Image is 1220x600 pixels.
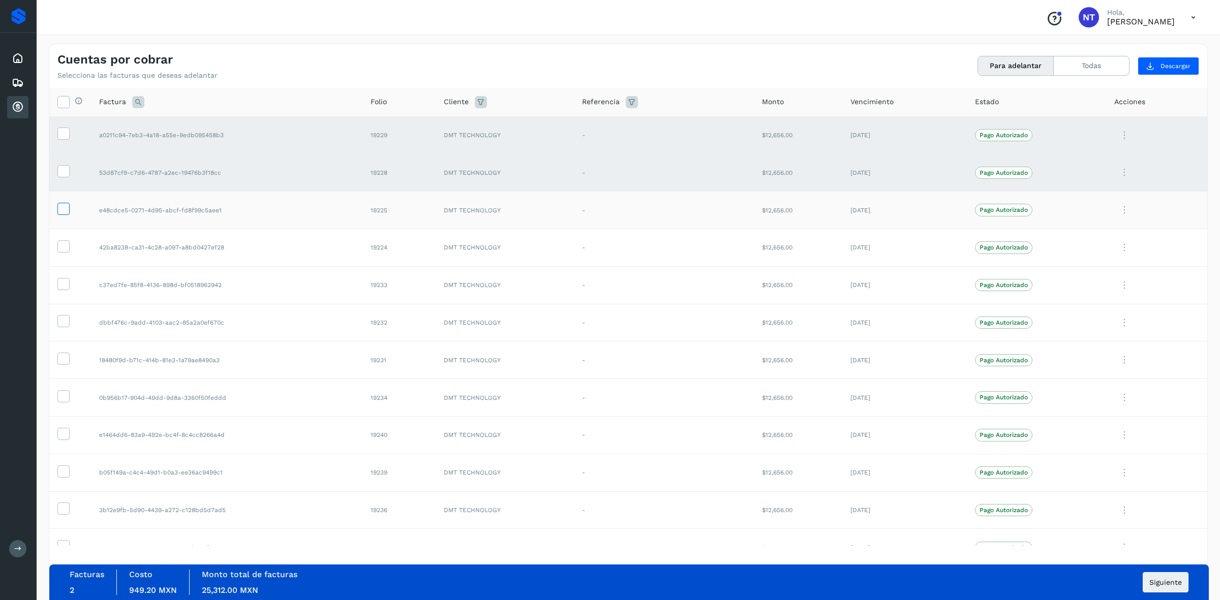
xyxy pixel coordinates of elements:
[754,379,842,417] td: $12,656.00
[91,454,362,491] td: b05f149a-c4c4-49d1-b0a3-ee36ac9499c1
[91,491,362,529] td: 3b12e9fb-5d90-4439-a272-c128bd5d7ad5
[57,71,218,80] p: Selecciona las facturas que deseas adelantar
[980,132,1028,139] p: Pago Autorizado
[362,529,436,566] td: 19230
[436,454,574,491] td: DMT TECHNOLOGY
[574,379,754,417] td: -
[754,192,842,229] td: $12,656.00
[754,266,842,304] td: $12,656.00
[362,491,436,529] td: 19236
[1107,17,1175,26] p: Norberto Tula Tepo
[436,341,574,379] td: DMT TECHNOLOGY
[362,229,436,266] td: 19224
[975,97,999,107] span: Estado
[980,544,1028,551] p: Pago Autorizado
[436,266,574,304] td: DMT TECHNOLOGY
[91,304,362,341] td: dbbf476c-9add-4103-aac2-85a2a0ef670c
[202,570,297,579] label: Monto total de facturas
[91,341,362,379] td: 18480f9d-b71c-414b-81e3-1a79ae8490a3
[362,304,436,341] td: 19232
[436,304,574,341] td: DMT TECHNOLOGY
[842,491,966,529] td: [DATE]
[129,570,152,579] label: Costo
[362,379,436,417] td: 19234
[91,529,362,566] td: 5223c296-9ac7-4678-82ee-e14b307fc148
[754,116,842,154] td: $12,656.00
[91,192,362,229] td: e48cdce5-0271-4d95-abcf-fd8f99c5aee1
[842,529,966,566] td: [DATE]
[91,154,362,192] td: 53d87cf9-c7d6-4787-a2ec-19476b3f18cc
[1138,57,1199,75] button: Descargar
[574,192,754,229] td: -
[980,394,1028,401] p: Pago Autorizado
[362,266,436,304] td: 19233
[129,585,177,595] span: 949.20 MXN
[842,154,966,192] td: [DATE]
[371,97,387,107] span: Folio
[842,341,966,379] td: [DATE]
[842,454,966,491] td: [DATE]
[980,507,1028,514] p: Pago Autorizado
[1107,8,1175,17] p: Hola,
[1054,56,1129,75] button: Todas
[362,416,436,454] td: 19240
[754,154,842,192] td: $12,656.00
[436,192,574,229] td: DMT TECHNOLOGY
[980,206,1028,213] p: Pago Autorizado
[842,116,966,154] td: [DATE]
[980,469,1028,476] p: Pago Autorizado
[754,529,842,566] td: $12,656.00
[436,491,574,529] td: DMT TECHNOLOGY
[70,585,74,595] span: 2
[91,229,362,266] td: 42ba8238-ca31-4c28-a097-a8bd0427ef28
[436,229,574,266] td: DMT TECHNOLOGY
[574,491,754,529] td: -
[7,47,28,70] div: Inicio
[574,454,754,491] td: -
[754,454,842,491] td: $12,656.00
[574,266,754,304] td: -
[980,281,1028,289] p: Pago Autorizado
[574,416,754,454] td: -
[842,266,966,304] td: [DATE]
[7,96,28,118] div: Cuentas por cobrar
[842,192,966,229] td: [DATE]
[842,416,966,454] td: [DATE]
[91,116,362,154] td: a0211c94-7eb3-4a18-a55e-9edb095458b3
[842,304,966,341] td: [DATE]
[842,379,966,417] td: [DATE]
[980,169,1028,176] p: Pago Autorizado
[436,154,574,192] td: DMT TECHNOLOGY
[574,229,754,266] td: -
[762,97,784,107] span: Monto
[436,529,574,566] td: DMT TECHNOLOGY
[7,72,28,94] div: Embarques
[99,97,126,107] span: Factura
[980,319,1028,326] p: Pago Autorizado
[754,416,842,454] td: $12,656.00
[754,341,842,379] td: $12,656.00
[574,304,754,341] td: -
[362,341,436,379] td: 19231
[70,570,104,579] label: Facturas
[574,341,754,379] td: -
[574,529,754,566] td: -
[574,116,754,154] td: -
[574,154,754,192] td: -
[202,585,258,595] span: 25,312.00 MXN
[842,229,966,266] td: [DATE]
[1143,572,1188,592] button: Siguiente
[362,454,436,491] td: 19239
[754,491,842,529] td: $12,656.00
[444,97,469,107] span: Cliente
[436,416,574,454] td: DMT TECHNOLOGY
[362,192,436,229] td: 19225
[980,357,1028,364] p: Pago Autorizado
[436,116,574,154] td: DMT TECHNOLOGY
[1149,579,1182,586] span: Siguiente
[1161,61,1191,71] span: Descargar
[91,416,362,454] td: e1464dd6-83a9-492e-bc4f-8c4cc8266a4d
[362,154,436,192] td: 19228
[582,97,620,107] span: Referencia
[850,97,894,107] span: Vencimiento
